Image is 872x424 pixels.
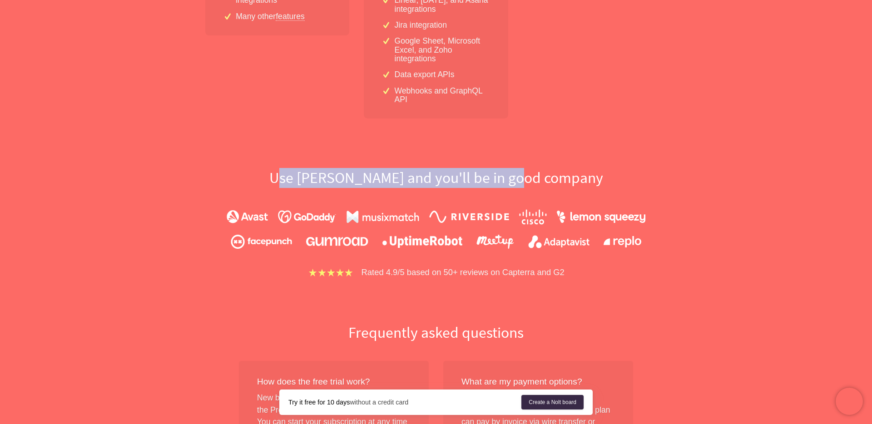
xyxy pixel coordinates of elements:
p: Rated 4.9/5 based on 50+ reviews on Capterra and G2 [362,266,565,279]
p: Many other [236,12,305,21]
div: What are my payment options? [461,375,615,389]
img: musixmatch.134dacf828.png [347,211,419,223]
img: gumroad.2d33986aca.png [306,237,369,246]
img: facepunch.2d9380a33e.png [231,235,292,249]
a: features [276,12,305,20]
img: godaddy.fea34582f6.png [278,210,336,223]
p: Jira integration [395,21,447,30]
img: cisco.095899e268.png [519,209,547,225]
p: Data export APIs [395,70,455,79]
img: riverside.224b59c4e9.png [429,211,509,223]
iframe: Chatra live chat [836,388,863,415]
p: Google Sheet, Microsoft Excel, and Zoho integrations [395,37,490,63]
div: How does the free trial work? [257,375,411,389]
h2: Frequently asked questions [145,323,727,343]
img: adaptavist.4060977e04.png [528,235,589,248]
p: Webhooks and GraphQL API [395,87,490,104]
img: meetup.9107d9babc.png [476,235,514,249]
img: replo.43f45c7cdc.png [604,236,641,248]
strong: Try it free for 10 days [288,399,350,406]
img: uptimerobot.920923f729.png [382,236,462,247]
div: without a credit card [288,398,521,407]
a: Create a Nolt board [521,395,584,409]
h2: Use [PERSON_NAME] and you'll be in good company [145,168,727,188]
img: lemonsqueezy.bc0263d410.png [557,211,645,223]
img: avast.6829f2e004.png [227,210,268,223]
img: stars.b067e34983.png [307,267,354,278]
